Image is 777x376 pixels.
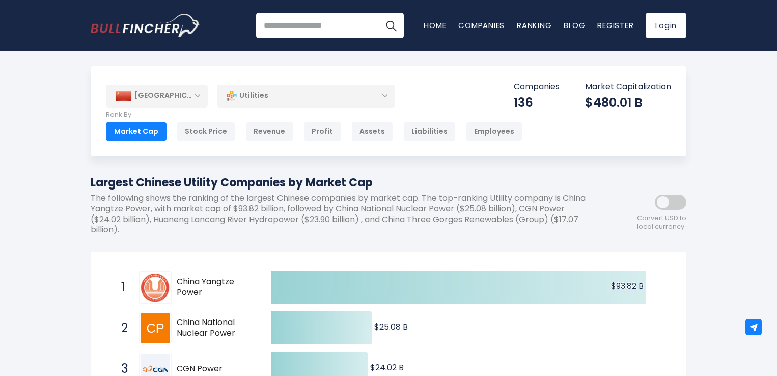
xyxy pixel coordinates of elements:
a: Companies [458,20,505,31]
span: Convert USD to local currency [637,214,686,231]
span: 1 [116,279,126,296]
div: $480.01 B [585,95,671,111]
div: Utilities [217,84,395,108]
a: Home [424,20,446,31]
a: Ranking [517,20,551,31]
div: Assets [351,122,393,141]
div: Profit [303,122,341,141]
span: 2 [116,319,126,337]
p: The following shows the ranking of the largest Chinese companies by market cap. The top-ranking U... [91,193,595,235]
a: Blog [564,20,585,31]
img: China Yangtze Power [141,273,170,302]
a: Register [597,20,633,31]
h1: Largest Chinese Utility Companies by Market Cap [91,174,595,191]
div: 136 [514,95,560,111]
text: $24.02 B [370,362,404,373]
p: Market Capitalization [585,82,671,92]
a: Go to homepage [91,14,200,37]
span: CGN Power [177,364,254,374]
text: $93.82 B [611,280,644,292]
div: Liabilities [403,122,456,141]
div: Employees [466,122,522,141]
div: Market Cap [106,122,166,141]
p: Rank By [106,111,522,119]
div: Stock Price [177,122,235,141]
span: China Yangtze Power [177,277,254,298]
a: Login [646,13,686,38]
p: Companies [514,82,560,92]
img: China National Nuclear Power [141,313,170,343]
text: $25.08 B [374,321,408,333]
span: China National Nuclear Power [177,317,254,339]
div: Revenue [245,122,293,141]
img: Bullfincher logo [91,14,201,37]
button: Search [378,13,404,38]
div: [GEOGRAPHIC_DATA] [106,85,208,107]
